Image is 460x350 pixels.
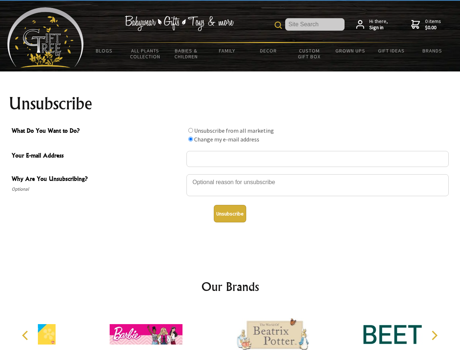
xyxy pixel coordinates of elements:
a: Grown Ups [330,43,371,58]
input: What Do You Want to Do? [188,128,193,133]
span: What Do You Want to Do? [12,126,183,137]
a: Brands [412,43,453,58]
a: Decor [248,43,289,58]
span: Hi there, [369,18,388,31]
a: Babies & Children [166,43,207,64]
span: 0 items [425,18,441,31]
h2: Our Brands [15,278,446,295]
a: Family [207,43,248,58]
label: Change my e-mail address [194,136,259,143]
input: Your E-mail Address [186,151,449,167]
label: Unsubscribe from all marketing [194,127,274,134]
span: Why Are You Unsubscribing? [12,174,183,185]
strong: $0.00 [425,24,441,31]
span: Optional [12,185,183,194]
a: Gift Ideas [371,43,412,58]
img: Babyware - Gifts - Toys and more... [7,7,84,68]
a: Custom Gift Box [289,43,330,64]
button: Unsubscribe [214,205,246,222]
input: Site Search [285,18,345,31]
button: Previous [18,327,34,343]
input: What Do You Want to Do? [188,137,193,141]
img: product search [275,22,282,29]
a: Hi there,Sign in [356,18,388,31]
textarea: Why Are You Unsubscribing? [186,174,449,196]
h1: Unsubscribe [9,95,452,112]
a: All Plants Collection [125,43,166,64]
a: 0 items$0.00 [411,18,441,31]
strong: Sign in [369,24,388,31]
img: Babywear - Gifts - Toys & more [125,16,234,31]
button: Next [426,327,442,343]
a: BLOGS [84,43,125,58]
span: Your E-mail Address [12,151,183,162]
